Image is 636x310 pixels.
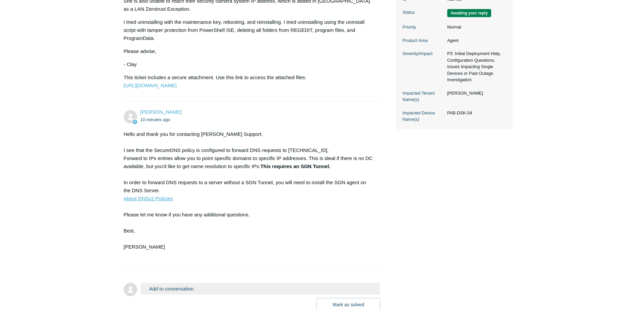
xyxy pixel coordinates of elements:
[124,73,374,90] p: This ticket includes a secure attachment. Use this link to access the attached files:
[140,109,182,115] span: Kris Haire
[124,60,374,68] p: - Clay
[403,90,444,103] dt: Impacted Tenant Name(s)
[261,163,331,169] strong: This requires an SGN Tunnel.
[444,90,506,97] dd: [PERSON_NAME]
[444,110,506,116] dd: PAB-DSK-04
[403,37,444,44] dt: Product Area
[447,9,491,17] span: We are waiting for you to respond
[124,18,374,42] p: I tried uninstalling with the maintenance key, rebooting, and reinstalling. I tried uninstalling ...
[444,50,506,83] dd: P3: Initial Deployment Help, Configuration Questions, Issues Impacting Single Devices or Past Out...
[124,130,374,259] div: Hello and thank you for contacting [PERSON_NAME] Support. I see that the SecureDNS policy is conf...
[444,37,506,44] dd: Agent
[444,24,506,31] dd: Normal
[140,109,182,115] a: [PERSON_NAME]
[140,117,170,122] time: 09/26/2025, 13:10
[124,196,173,201] a: About DNSv2 Policies
[124,47,374,55] p: Please advise,
[124,83,177,88] a: [URL][DOMAIN_NAME]
[403,110,444,123] dt: Impacted Device Name(s)
[403,50,444,57] dt: Severity/Impact
[403,9,444,16] dt: Status
[140,283,381,295] button: Add to conversation
[403,24,444,31] dt: Priority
